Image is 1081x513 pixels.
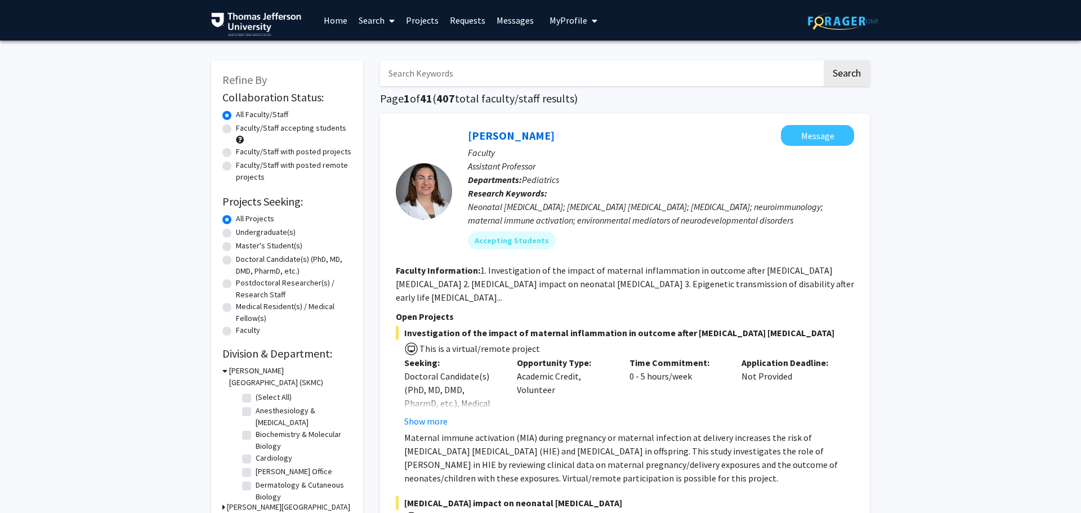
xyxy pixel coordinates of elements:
label: Master's Student(s) [236,240,302,252]
h1: Page of ( total faculty/staff results) [380,92,870,105]
button: Search [824,60,870,86]
a: Search [353,1,400,40]
label: Faculty/Staff with posted remote projects [236,159,352,183]
label: Faculty/Staff accepting students [236,122,346,134]
span: My Profile [550,15,587,26]
b: Research Keywords: [468,188,547,199]
input: Search Keywords [380,60,822,86]
b: Faculty Information: [396,265,480,276]
label: (Select All) [256,391,292,403]
h3: [PERSON_NAME][GEOGRAPHIC_DATA] (SKMC) [229,365,352,389]
label: Postdoctoral Researcher(s) / Research Staff [236,277,352,301]
span: 41 [420,91,432,105]
label: Cardiology [256,452,292,464]
a: Home [318,1,353,40]
label: Faculty [236,324,260,336]
div: Doctoral Candidate(s) (PhD, MD, DMD, PharmD, etc.), Medical Resident(s) / Medical Fellow(s) [404,369,500,437]
label: Undergraduate(s) [236,226,296,238]
a: Projects [400,1,444,40]
p: Opportunity Type: [517,356,613,369]
div: Academic Credit, Volunteer [508,356,621,428]
mat-chip: Accepting Students [468,231,556,249]
span: This is a virtual/remote project [418,343,540,354]
label: [PERSON_NAME] Office [256,466,332,478]
p: Open Projects [396,310,854,323]
h2: Projects Seeking: [222,195,352,208]
p: Assistant Professor [468,159,854,173]
label: Medical Resident(s) / Medical Fellow(s) [236,301,352,324]
a: Requests [444,1,491,40]
h2: Collaboration Status: [222,91,352,104]
p: Application Deadline: [741,356,837,369]
label: All Faculty/Staff [236,109,288,121]
h2: Division & Department: [222,347,352,360]
img: ForagerOne Logo [808,12,878,30]
label: Doctoral Candidate(s) (PhD, MD, DMD, PharmD, etc.) [236,253,352,277]
label: Dermatology & Cutaneous Biology [256,479,349,503]
button: Message Elizabeth Wright-Jin [781,125,854,146]
label: Biochemistry & Molecular Biology [256,429,349,452]
div: Not Provided [733,356,846,428]
p: Time Commitment: [629,356,725,369]
p: Maternal immune activation (MIA) during pregnancy or maternal infection at delivery increases the... [404,431,854,485]
img: Thomas Jefferson University Logo [211,12,301,36]
p: Faculty [468,146,854,159]
a: Messages [491,1,539,40]
span: 407 [436,91,455,105]
p: Seeking: [404,356,500,369]
span: 1 [404,91,410,105]
label: Anesthesiology & [MEDICAL_DATA] [256,405,349,429]
span: Refine By [222,73,267,87]
button: Show more [404,414,448,428]
a: [PERSON_NAME] [468,128,555,142]
label: All Projects [236,213,274,225]
label: Faculty/Staff with posted projects [236,146,351,158]
span: [MEDICAL_DATA] impact on neonatal [MEDICAL_DATA] [396,496,854,510]
b: Departments: [468,174,522,185]
span: Investigation of the impact of maternal inflammation in outcome after [MEDICAL_DATA] [MEDICAL_DATA] [396,326,854,340]
fg-read-more: 1. Investigation of the impact of maternal inflammation in outcome after [MEDICAL_DATA] [MEDICAL_... [396,265,854,303]
span: Pediatrics [522,174,559,185]
div: 0 - 5 hours/week [621,356,734,428]
div: Neonatal [MEDICAL_DATA]; [MEDICAL_DATA] [MEDICAL_DATA]; [MEDICAL_DATA]; neuroimmunology; maternal... [468,200,854,227]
